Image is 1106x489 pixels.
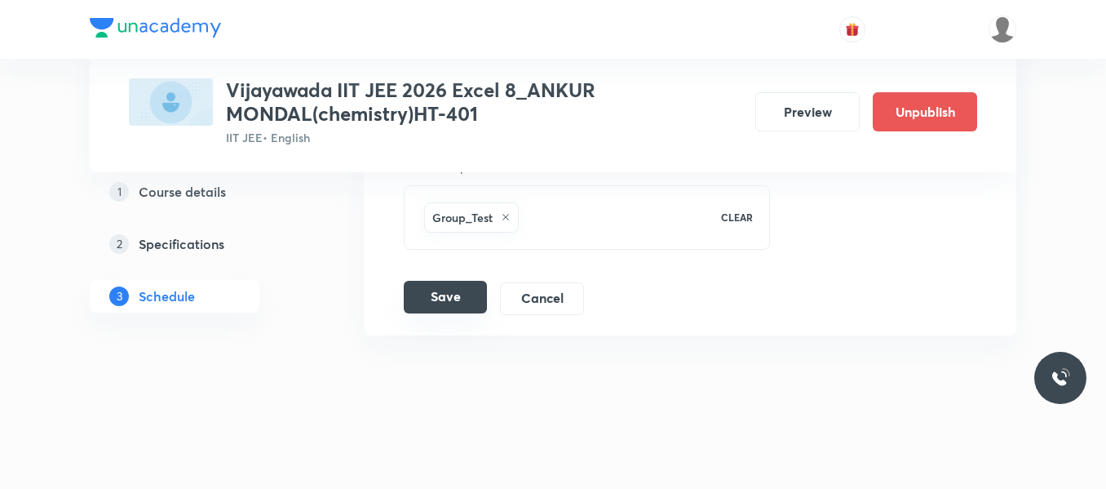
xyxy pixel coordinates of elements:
[226,78,742,126] h3: Vijayawada IIT JEE 2026 Excel 8_ANKUR MONDAL(chemistry)HT-401
[989,16,1016,43] img: Srikanth
[226,129,742,146] p: IIT JEE • English
[90,228,312,260] a: 2Specifications
[90,176,312,208] a: 1Course details
[721,210,753,224] p: CLEAR
[109,287,129,306] p: 3
[90,18,221,42] a: Company Logo
[1051,368,1070,388] img: ttu
[109,234,129,254] p: 2
[139,287,195,306] h5: Schedule
[839,16,865,42] button: avatar
[873,92,977,131] button: Unpublish
[90,18,221,38] img: Company Logo
[139,234,224,254] h5: Specifications
[755,92,860,131] button: Preview
[109,182,129,202] p: 1
[129,78,213,126] img: 358CD9A4-6F12-4D8A-888E-426C2C0E9E6D_plus.png
[404,281,487,313] button: Save
[845,22,860,37] img: avatar
[500,282,584,315] button: Cancel
[139,182,226,202] h5: Course details
[432,209,493,226] h6: Group_Test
